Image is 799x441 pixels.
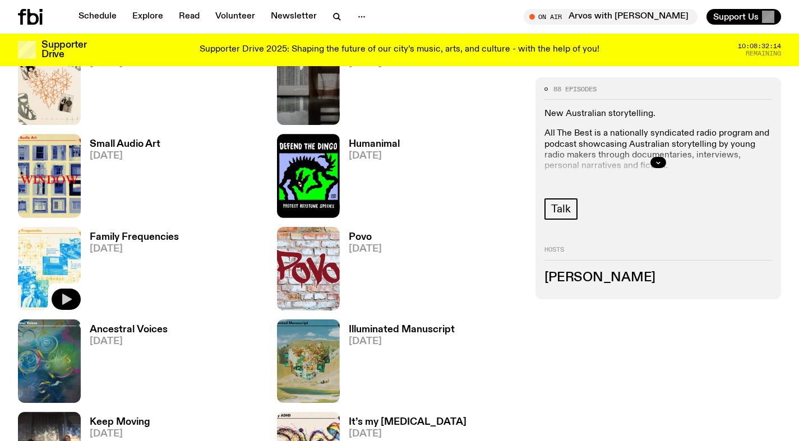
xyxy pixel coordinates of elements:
[340,140,400,217] a: Humanimal[DATE]
[340,233,382,310] a: Povo[DATE]
[349,325,455,335] h3: Illuminated Manuscript
[553,86,597,92] span: 88 episodes
[349,140,400,149] h3: Humanimal
[90,337,168,346] span: [DATE]
[544,129,772,172] p: All The Best is a nationally syndicated radio program and podcast showcasing Australian storytell...
[18,227,81,310] img: A couple of diagrams of Alan’s shortwave radio setup, image of a Transreciever scanning frequency...
[90,244,179,254] span: [DATE]
[277,134,340,217] img: A black dingo superimposed onto a green and purple backdrop
[349,233,382,242] h3: Povo
[90,429,150,439] span: [DATE]
[81,140,160,217] a: Small Audio Art[DATE]
[172,9,206,25] a: Read
[738,43,781,49] span: 10:08:32:14
[349,337,455,346] span: [DATE]
[349,244,382,254] span: [DATE]
[81,325,168,403] a: Ancestral Voices[DATE]
[209,9,262,25] a: Volunteer
[90,151,160,161] span: [DATE]
[90,325,168,335] h3: Ancestral Voices
[544,109,772,120] p: New Australian storytelling.
[90,233,179,242] h3: Family Frequencies
[41,40,86,59] h3: Supporter Drive
[544,247,772,261] h2: Hosts
[72,9,123,25] a: Schedule
[18,41,81,125] img: Collage of photos of the two story contributors including a red love heart, heart beats at the bo...
[340,47,436,125] a: When Justice Fails[DATE]
[277,227,340,310] img: Brick wall with grafiti text reading 'povo'
[81,47,145,125] a: Sounds Like[DATE]
[706,9,781,25] button: Support Us
[264,9,324,25] a: Newsletter
[277,41,340,125] img: Contrasting view of high rise buildings with a reflection on the and half a blind on the other.
[349,417,467,427] h3: It’s my [MEDICAL_DATA]
[18,134,81,217] img: A collage of different shaped windows on numerous buildings
[90,140,160,149] h3: Small Audio Art
[551,203,570,216] span: Talk
[200,45,599,55] p: Supporter Drive 2025: Shaping the future of our city’s music, arts, and culture - with the help o...
[524,9,698,25] button: On AirArvos with [PERSON_NAME]
[746,50,781,57] span: Remaining
[544,272,772,284] h3: [PERSON_NAME]
[90,417,150,427] h3: Keep Moving
[126,9,170,25] a: Explore
[349,151,400,161] span: [DATE]
[544,199,577,220] a: Talk
[349,429,467,439] span: [DATE]
[81,233,179,310] a: Family Frequencies[DATE]
[713,12,759,22] span: Support Us
[340,325,455,403] a: Illuminated Manuscript[DATE]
